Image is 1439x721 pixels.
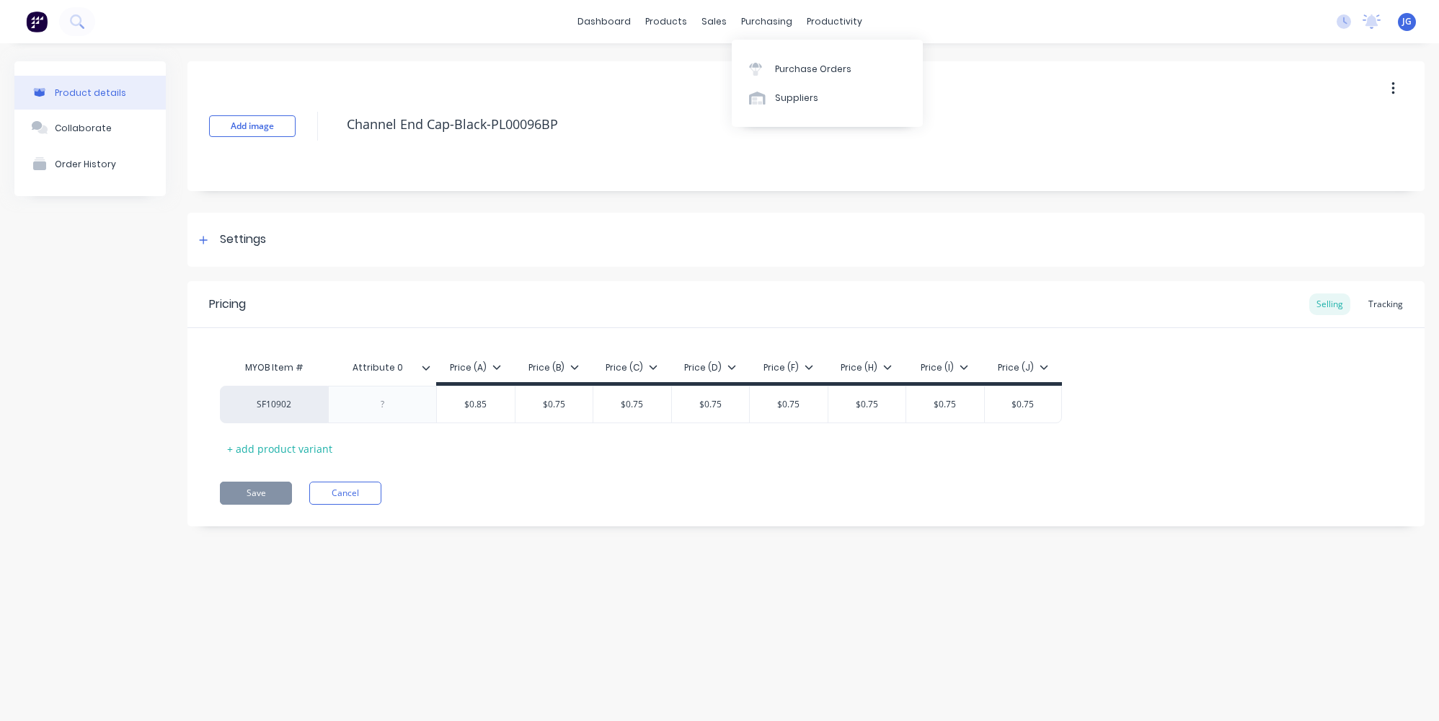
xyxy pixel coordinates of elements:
[606,361,657,374] div: Price (C)
[515,386,593,423] div: $0.75
[220,231,266,249] div: Settings
[593,386,671,423] div: $0.75
[450,361,501,374] div: Price (A)
[220,386,1062,423] div: SF10902$0.85$0.75$0.75$0.75$0.75$0.75$0.75$0.75
[528,361,579,374] div: Price (B)
[26,11,48,32] img: Factory
[220,438,340,460] div: + add product variant
[694,11,734,32] div: sales
[340,107,1295,141] textarea: Channel End Cap-Black-PL00096BP
[732,54,923,83] a: Purchase Orders
[763,361,813,374] div: Price (F)
[220,353,328,382] div: MYOB Item #
[55,87,126,98] div: Product details
[14,146,166,182] button: Order History
[220,482,292,505] button: Save
[1309,293,1350,315] div: Selling
[209,296,246,313] div: Pricing
[985,386,1062,423] div: $0.75
[1361,293,1410,315] div: Tracking
[921,361,968,374] div: Price (I)
[998,361,1048,374] div: Price (J)
[828,386,906,423] div: $0.75
[672,386,750,423] div: $0.75
[775,92,818,105] div: Suppliers
[234,398,314,411] div: SF10902
[906,386,984,423] div: $0.75
[328,350,428,386] div: Attribute 0
[570,11,638,32] a: dashboard
[775,63,851,76] div: Purchase Orders
[309,482,381,505] button: Cancel
[638,11,694,32] div: products
[734,11,800,32] div: purchasing
[1402,15,1412,28] span: JG
[750,386,828,423] div: $0.75
[800,11,869,32] div: productivity
[437,386,515,423] div: $0.85
[55,159,116,169] div: Order History
[841,361,892,374] div: Price (H)
[14,110,166,146] button: Collaborate
[209,115,296,137] button: Add image
[328,353,436,382] div: Attribute 0
[55,123,112,133] div: Collaborate
[732,84,923,112] a: Suppliers
[684,361,736,374] div: Price (D)
[14,76,166,110] button: Product details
